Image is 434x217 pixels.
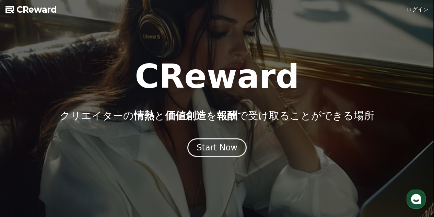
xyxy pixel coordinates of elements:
[165,110,206,122] span: 価値創造
[187,145,247,152] a: Start Now
[60,110,374,122] p: クリエイターの と を で受け取ることができる場所
[134,110,154,122] span: 情熱
[135,60,299,93] h1: CReward
[197,142,237,153] div: Start Now
[187,138,247,157] button: Start Now
[217,110,237,122] span: 報酬
[16,4,57,15] span: CReward
[5,4,57,15] a: CReward
[407,5,429,14] a: ログイン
